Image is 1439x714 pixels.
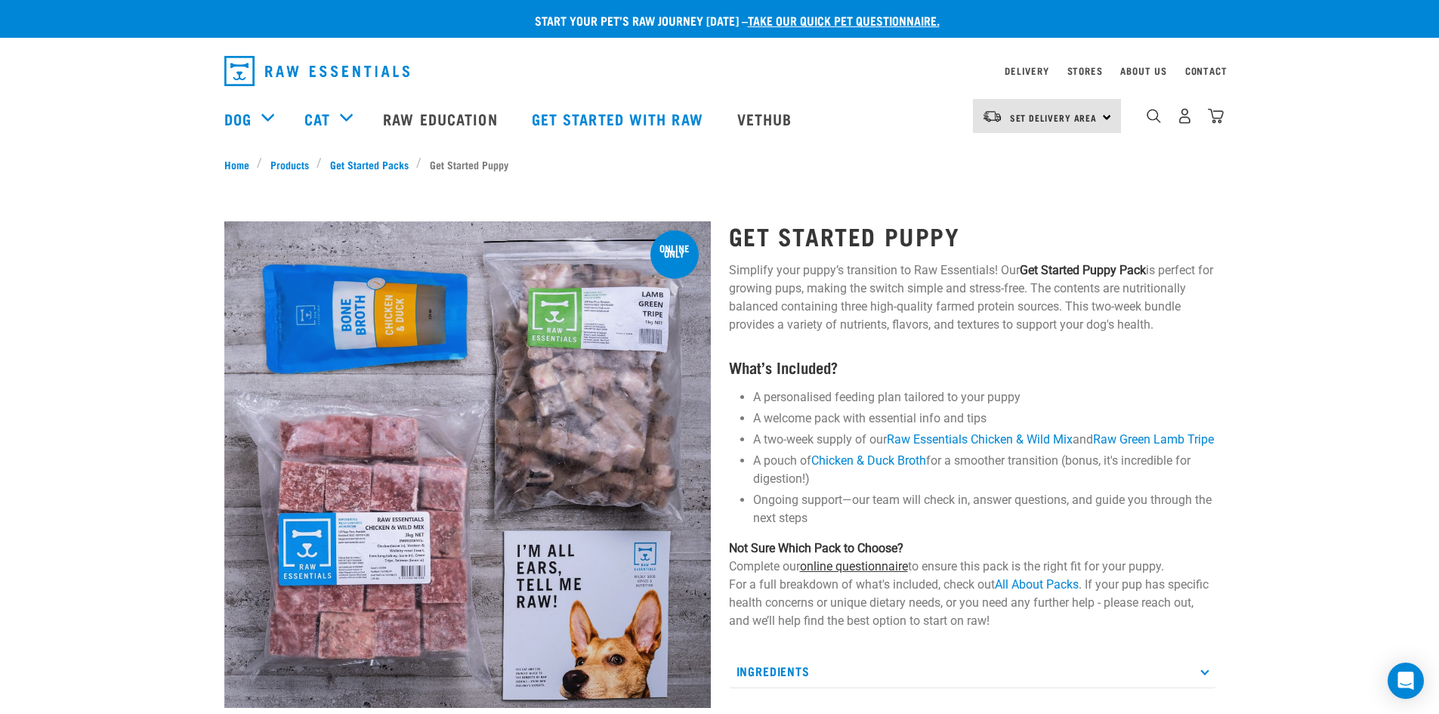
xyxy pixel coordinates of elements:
img: home-icon-1@2x.png [1147,109,1161,123]
a: Get Started Packs [322,156,416,172]
a: online questionnaire [800,559,908,573]
a: Chicken & Duck Broth [811,453,926,468]
p: Ingredients [729,654,1215,688]
a: All About Packs [995,577,1079,592]
p: Simplify your puppy’s transition to Raw Essentials! Our is perfect for growing pups, making the s... [729,261,1215,334]
a: About Us [1120,68,1166,73]
nav: breadcrumbs [224,156,1215,172]
img: Raw Essentials Logo [224,56,409,86]
a: Dog [224,107,252,130]
li: A personalised feeding plan tailored to your puppy [753,388,1215,406]
a: Raw Green Lamb Tripe [1093,432,1214,447]
a: Raw Essentials Chicken & Wild Mix [887,432,1073,447]
a: Delivery [1005,68,1048,73]
a: Home [224,156,258,172]
span: Set Delivery Area [1010,115,1098,120]
a: take our quick pet questionnaire. [748,17,940,23]
img: van-moving.png [982,110,1002,123]
p: Complete our to ensure this pack is the right fit for your puppy. For a full breakdown of what's ... [729,539,1215,630]
li: A welcome pack with essential info and tips [753,410,1215,428]
a: Vethub [722,88,811,149]
li: A pouch of for a smoother transition (bonus, it's incredible for digestion!) [753,452,1215,488]
img: NPS Puppy Update [224,221,711,708]
li: Ongoing support—our team will check in, answer questions, and guide you through the next steps [753,491,1215,527]
div: Open Intercom Messenger [1388,663,1424,699]
a: Raw Education [368,88,516,149]
a: Products [262,156,317,172]
strong: Not Sure Which Pack to Choose? [729,541,903,555]
li: A two-week supply of our and [753,431,1215,449]
a: Stores [1067,68,1103,73]
h1: Get Started Puppy [729,222,1215,249]
a: Cat [304,107,330,130]
nav: dropdown navigation [212,50,1227,92]
strong: Get Started Puppy Pack [1020,263,1146,277]
strong: What’s Included? [729,363,838,371]
img: user.png [1177,108,1193,124]
a: Contact [1185,68,1227,73]
a: Get started with Raw [517,88,722,149]
img: home-icon@2x.png [1208,108,1224,124]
